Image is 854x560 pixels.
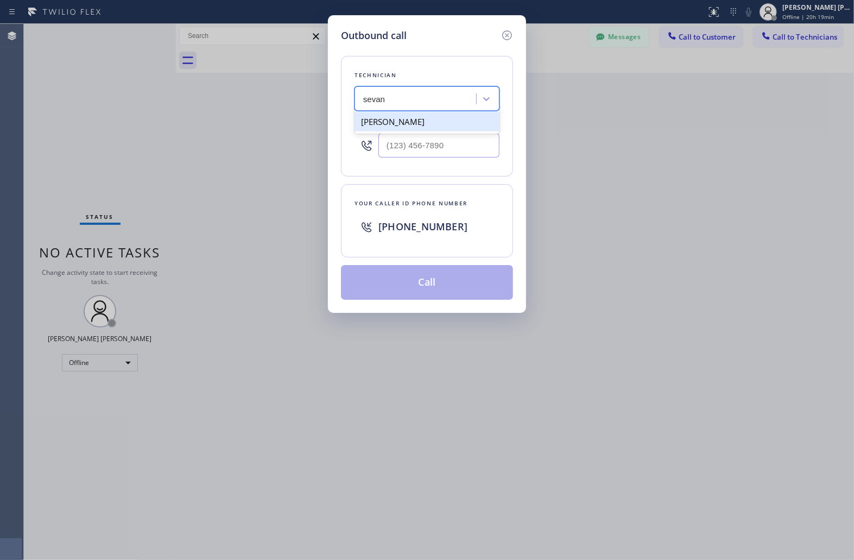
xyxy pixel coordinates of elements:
[355,70,499,81] div: Technician
[355,198,499,209] div: Your caller id phone number
[341,265,513,300] button: Call
[378,133,499,158] input: (123) 456-7890
[378,220,467,233] span: [PHONE_NUMBER]
[355,112,499,131] div: [PERSON_NAME]
[341,28,407,43] h5: Outbound call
